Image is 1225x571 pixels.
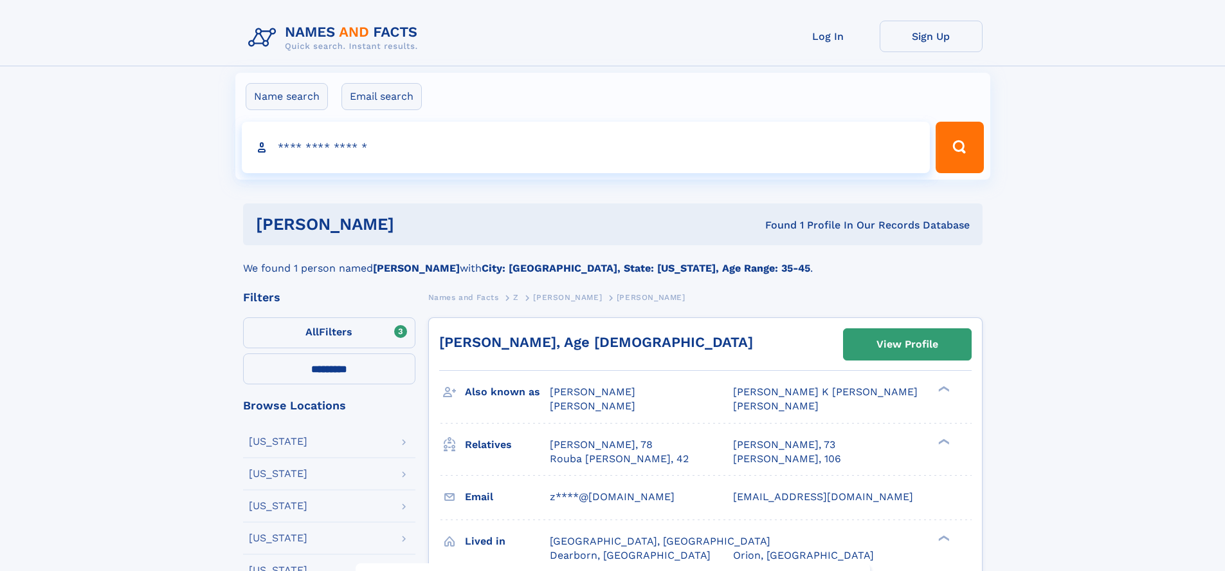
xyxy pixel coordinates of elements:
[935,385,950,393] div: ❯
[936,122,983,173] button: Search Button
[935,534,950,542] div: ❯
[513,293,519,302] span: Z
[373,262,460,274] b: [PERSON_NAME]
[465,486,550,508] h3: Email
[733,438,835,452] a: [PERSON_NAME], 73
[249,533,307,543] div: [US_STATE]
[550,535,770,547] span: [GEOGRAPHIC_DATA], [GEOGRAPHIC_DATA]
[533,293,602,302] span: [PERSON_NAME]
[617,293,685,302] span: [PERSON_NAME]
[242,122,930,173] input: search input
[533,289,602,305] a: [PERSON_NAME]
[733,400,819,412] span: [PERSON_NAME]
[243,400,415,411] div: Browse Locations
[935,437,950,445] div: ❯
[876,330,938,359] div: View Profile
[579,218,970,232] div: Found 1 Profile In Our Records Database
[243,317,415,348] label: Filters
[428,289,499,305] a: Names and Facts
[243,292,415,303] div: Filters
[341,83,422,110] label: Email search
[465,530,550,552] h3: Lived in
[777,21,880,52] a: Log In
[513,289,519,305] a: Z
[246,83,328,110] label: Name search
[249,436,307,447] div: [US_STATE]
[844,329,971,360] a: View Profile
[249,501,307,511] div: [US_STATE]
[733,386,918,398] span: [PERSON_NAME] K [PERSON_NAME]
[482,262,810,274] b: City: [GEOGRAPHIC_DATA], State: [US_STATE], Age Range: 35-45
[305,326,319,338] span: All
[465,434,550,456] h3: Relatives
[243,21,428,55] img: Logo Names and Facts
[465,381,550,403] h3: Also known as
[550,386,635,398] span: [PERSON_NAME]
[249,469,307,479] div: [US_STATE]
[439,334,753,350] a: [PERSON_NAME], Age [DEMOGRAPHIC_DATA]
[243,245,983,276] div: We found 1 person named with .
[733,549,874,561] span: Orion, [GEOGRAPHIC_DATA]
[733,491,913,503] span: [EMAIL_ADDRESS][DOMAIN_NAME]
[550,452,689,466] a: Rouba [PERSON_NAME], 42
[256,216,580,232] h1: [PERSON_NAME]
[550,438,653,452] a: [PERSON_NAME], 78
[550,400,635,412] span: [PERSON_NAME]
[880,21,983,52] a: Sign Up
[733,452,841,466] a: [PERSON_NAME], 106
[550,549,711,561] span: Dearborn, [GEOGRAPHIC_DATA]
